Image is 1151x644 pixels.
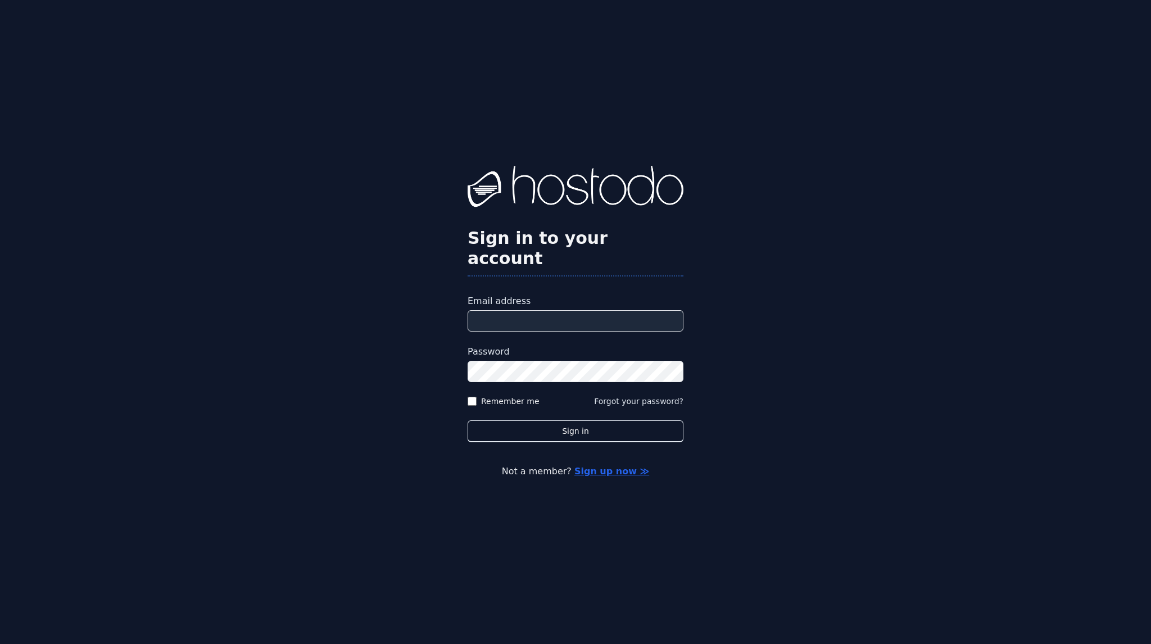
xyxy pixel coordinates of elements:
[468,228,683,269] h2: Sign in to your account
[54,465,1097,478] p: Not a member?
[468,294,683,308] label: Email address
[468,345,683,359] label: Password
[468,166,683,211] img: Hostodo
[594,396,683,407] button: Forgot your password?
[574,466,649,477] a: Sign up now ≫
[481,396,540,407] label: Remember me
[468,420,683,442] button: Sign in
